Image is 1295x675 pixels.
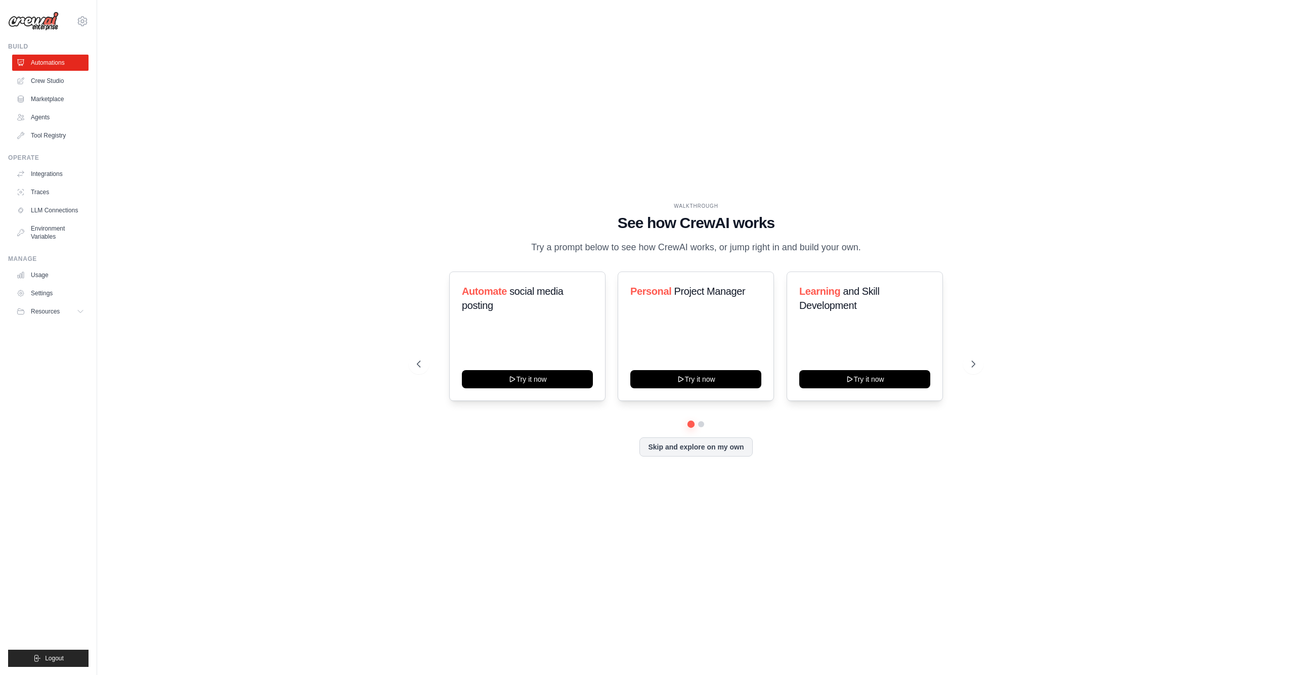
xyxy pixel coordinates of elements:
div: Manage [8,255,89,263]
a: Tool Registry [12,127,89,144]
span: Learning [799,286,840,297]
h1: See how CrewAI works [417,214,975,232]
img: Logo [8,12,59,31]
div: Build [8,42,89,51]
a: Environment Variables [12,220,89,245]
button: Skip and explore on my own [639,437,752,457]
a: Automations [12,55,89,71]
span: Automate [462,286,507,297]
button: Try it now [630,370,761,388]
p: Try a prompt below to see how CrewAI works, or jump right in and build your own. [526,240,866,255]
span: social media posting [462,286,564,311]
span: Logout [45,654,64,662]
a: LLM Connections [12,202,89,218]
div: WALKTHROUGH [417,202,975,210]
button: Logout [8,650,89,667]
div: Operate [8,154,89,162]
a: Usage [12,267,89,283]
a: Traces [12,184,89,200]
a: Settings [12,285,89,301]
button: Resources [12,303,89,320]
button: Try it now [462,370,593,388]
a: Integrations [12,166,89,182]
span: Resources [31,307,60,316]
a: Agents [12,109,89,125]
span: and Skill Development [799,286,879,311]
span: Personal [630,286,671,297]
span: Project Manager [674,286,746,297]
button: Try it now [799,370,930,388]
a: Marketplace [12,91,89,107]
a: Crew Studio [12,73,89,89]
